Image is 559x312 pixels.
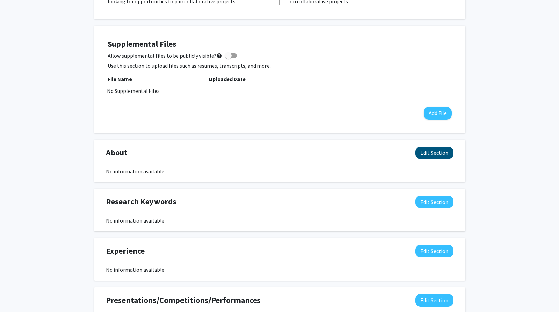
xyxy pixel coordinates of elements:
[108,61,452,70] p: Use this section to upload files such as resumes, transcripts, and more.
[108,39,452,49] h4: Supplemental Files
[106,196,176,208] span: Research Keywords
[5,282,29,307] iframe: Chat
[415,294,453,307] button: Edit Presentations/Competitions/Performances
[216,52,222,60] mat-icon: help
[106,294,261,306] span: Presentations/Competitions/Performances
[106,167,453,175] div: No information available
[108,76,132,82] b: File Name
[107,87,452,95] div: No Supplemental Files
[209,76,246,82] b: Uploaded Date
[415,147,453,159] button: Edit About
[106,147,128,159] span: About
[415,196,453,208] button: Edit Research Keywords
[108,52,222,60] span: Allow supplemental files to be publicly visible?
[106,216,453,225] div: No information available
[415,245,453,257] button: Edit Experience
[424,107,452,120] button: Add File
[106,266,453,274] div: No information available
[106,245,145,257] span: Experience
